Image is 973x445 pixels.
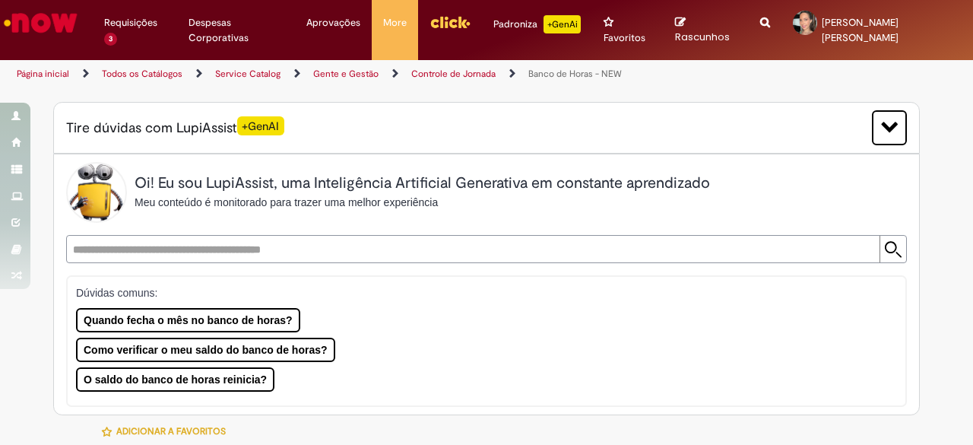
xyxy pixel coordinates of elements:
a: Todos os Catálogos [102,68,182,80]
ul: Trilhas de página [11,60,637,88]
input: Submit [880,236,906,262]
a: Gente e Gestão [313,68,379,80]
button: O saldo do banco de horas reinicia? [76,367,274,392]
span: +GenAI [237,116,284,135]
span: [PERSON_NAME] [PERSON_NAME] [822,16,899,44]
img: Lupi [66,162,127,223]
span: Aprovações [306,15,360,30]
span: Rascunhos [675,30,730,44]
span: Meu conteúdo é monitorado para trazer uma melhor experiência [135,196,438,208]
span: Despesas Corporativas [189,15,284,46]
a: Controle de Jornada [411,68,496,80]
span: Tire dúvidas com LupiAssist [66,119,284,138]
p: Dúvidas comuns: [76,285,886,300]
img: click_logo_yellow_360x200.png [429,11,471,33]
img: ServiceNow [2,8,80,38]
span: Requisições [104,15,157,30]
div: Padroniza [493,15,581,33]
h2: Oi! Eu sou LupiAssist, uma Inteligência Artificial Generativa em constante aprendizado [135,175,710,192]
a: Service Catalog [215,68,280,80]
p: +GenAi [544,15,581,33]
span: Favoritos [604,30,645,46]
span: Adicionar a Favoritos [116,425,226,437]
button: Quando fecha o mês no banco de horas? [76,308,300,332]
span: 3 [104,33,117,46]
span: More [383,15,407,30]
button: Como verificar o meu saldo do banco de horas? [76,338,335,362]
a: Rascunhos [675,16,737,44]
a: Página inicial [17,68,69,80]
a: Banco de Horas - NEW [528,68,622,80]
